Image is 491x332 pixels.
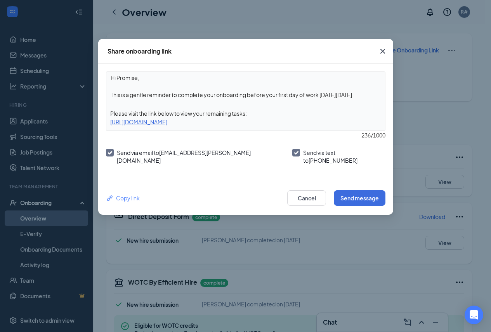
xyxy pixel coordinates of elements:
[372,39,393,64] button: Close
[293,149,299,156] svg: Checkmark
[334,190,385,206] button: Send message
[106,149,113,156] svg: Checkmark
[106,194,140,202] div: Copy link
[287,190,326,206] button: Cancel
[117,149,251,164] span: Send via email to [EMAIL_ADDRESS][PERSON_NAME][DOMAIN_NAME]
[106,131,385,139] div: 236 / 1000
[108,47,172,56] div: Share onboarding link
[106,109,385,118] div: Please visit the link below to view your remaining tasks:
[378,47,387,56] svg: Cross
[106,118,385,126] div: [URL][DOMAIN_NAME]
[303,149,357,164] span: Send via text to [PHONE_NUMBER]
[106,194,114,202] svg: Link
[106,72,385,101] textarea: Hi Promise, This is a gentle reminder to complete your onboarding before your first day of work [...
[465,306,483,324] div: Open Intercom Messenger
[106,194,140,202] button: Link Copy link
